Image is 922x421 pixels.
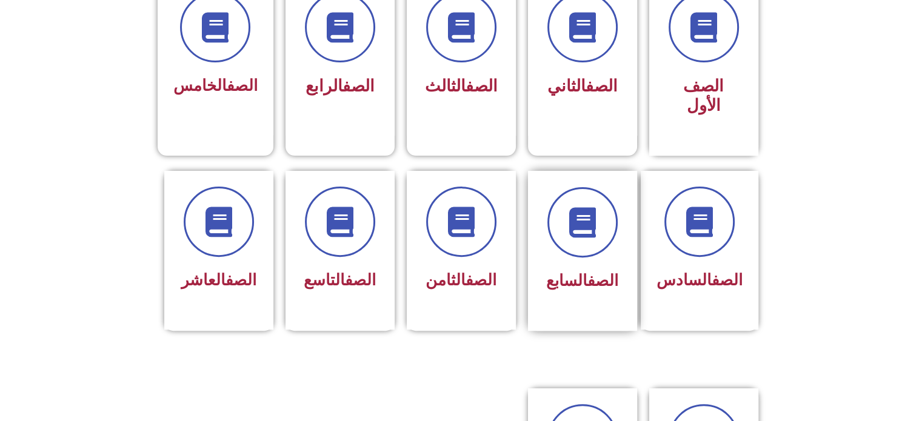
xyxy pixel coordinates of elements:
[227,76,258,94] a: الصف
[345,271,376,289] a: الصف
[426,271,496,289] span: الثامن
[306,76,375,96] span: الرابع
[173,76,258,94] span: الخامس
[656,271,743,289] span: السادس
[712,271,743,289] a: الصف
[586,76,618,96] a: الصف
[342,76,375,96] a: الصف
[425,76,498,96] span: الثالث
[466,76,498,96] a: الصف
[547,76,618,96] span: الثاني
[587,271,618,290] a: الصف
[683,76,724,115] span: الصف الأول
[466,271,496,289] a: الصف
[546,271,618,290] span: السابع
[181,271,256,289] span: العاشر
[304,271,376,289] span: التاسع
[225,271,256,289] a: الصف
